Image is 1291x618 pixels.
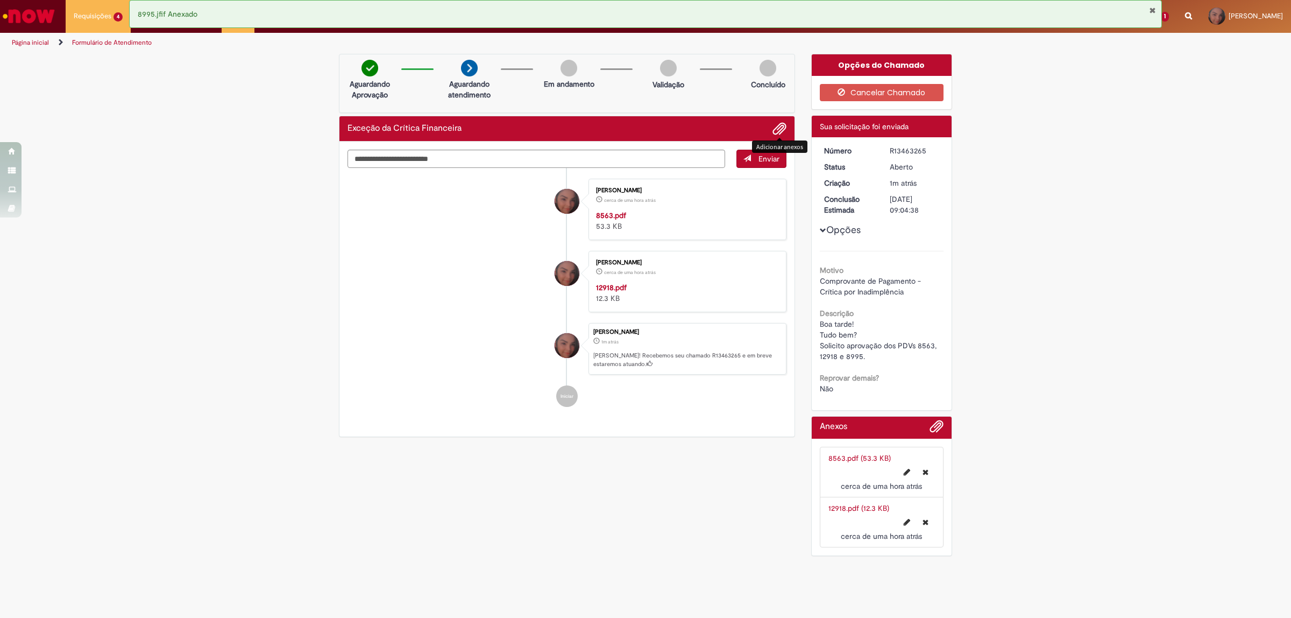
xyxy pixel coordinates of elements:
[596,210,775,231] div: 53.3 KB
[890,178,940,188] div: 29/08/2025 16:04:35
[890,178,917,188] time: 29/08/2025 16:04:35
[72,38,152,47] a: Formulário de Atendimento
[555,261,579,286] div: Giselle Da Silva Nunes
[890,161,940,172] div: Aberto
[897,514,917,531] button: Editar nome de arquivo 12918.pdf
[916,463,935,481] button: Excluir 8563.pdf
[1161,12,1169,22] span: 1
[820,384,833,394] span: Não
[347,150,725,168] textarea: Digite sua mensagem aqui...
[820,373,879,383] b: Reprovar demais?
[461,60,478,76] img: arrow-next.png
[443,79,495,100] p: Aguardando atendimento
[604,197,656,203] span: cerca de uma hora atrás
[1,5,56,27] img: ServiceNow
[916,514,935,531] button: Excluir 12918.pdf
[816,161,882,172] dt: Status
[890,145,940,156] div: R13463265
[828,503,889,513] a: 12918.pdf (12.3 KB)
[816,194,882,215] dt: Conclusão Estimada
[601,339,619,345] span: 1m atrás
[347,323,786,375] li: Giselle Da Silva Nunes
[561,60,577,76] img: img-circle-grey.png
[596,282,775,304] div: 12.3 KB
[555,189,579,214] div: Giselle Da Silva Nunes
[736,150,786,168] button: Enviar
[344,79,396,100] p: Aguardando Aprovação
[890,194,940,215] div: [DATE] 09:04:38
[660,60,677,76] img: img-circle-grey.png
[604,269,656,276] time: 29/08/2025 15:17:39
[593,329,781,335] div: [PERSON_NAME]
[1229,11,1283,20] span: [PERSON_NAME]
[760,60,776,76] img: img-circle-grey.png
[751,79,785,90] p: Concluído
[841,531,922,541] time: 29/08/2025 15:17:39
[816,178,882,188] dt: Criação
[652,79,684,90] p: Validação
[841,481,922,491] span: cerca de uma hora atrás
[601,339,619,345] time: 29/08/2025 16:04:35
[8,33,853,53] ul: Trilhas de página
[820,122,909,131] span: Sua solicitação foi enviada
[816,145,882,156] dt: Número
[347,124,462,134] h2: Exceção da Crítica Financeira Histórico de tíquete
[828,453,891,463] a: 8563.pdf (53.3 KB)
[596,210,626,220] a: 8563.pdf
[604,269,656,276] span: cerca de uma hora atrás
[596,187,775,194] div: [PERSON_NAME]
[752,141,807,153] div: Adicionar anexos
[820,319,939,361] span: Boa tarde! Tudo bem? Solicito aprovação dos PDVs 8563, 12918 e 8995.
[897,463,917,481] button: Editar nome de arquivo 8563.pdf
[758,154,779,164] span: Enviar
[593,352,781,368] p: [PERSON_NAME]! Recebemos seu chamado R13463265 e em breve estaremos atuando.
[820,276,923,297] span: Comprovante de Pagamento - Crítica por Inadimplência
[138,9,197,19] span: 8995.jfif Anexado
[361,60,378,76] img: check-circle-green.png
[820,265,843,275] b: Motivo
[544,79,594,89] p: Em andamento
[596,283,627,292] a: 12918.pdf
[820,422,847,432] h2: Anexos
[820,308,854,318] b: Descrição
[555,333,579,358] div: Giselle Da Silva Nunes
[930,419,944,439] button: Adicionar anexos
[114,12,123,22] span: 4
[820,84,944,101] button: Cancelar Chamado
[347,168,786,418] ul: Histórico de tíquete
[596,259,775,266] div: [PERSON_NAME]
[841,481,922,491] time: 29/08/2025 15:17:40
[604,197,656,203] time: 29/08/2025 15:17:40
[1149,6,1156,15] button: Fechar Notificação
[12,38,49,47] a: Página inicial
[890,178,917,188] span: 1m atrás
[772,122,786,136] button: Adicionar anexos
[841,531,922,541] span: cerca de uma hora atrás
[812,54,952,76] div: Opções do Chamado
[74,11,111,22] span: Requisições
